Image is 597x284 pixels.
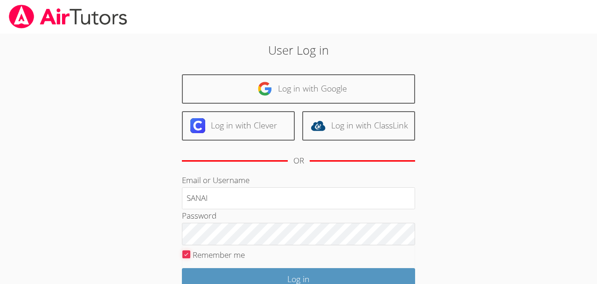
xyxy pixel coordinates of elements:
[302,111,415,141] a: Log in with ClassLink
[182,74,415,104] a: Log in with Google
[8,5,128,28] img: airtutors_banner-c4298cdbf04f3fff15de1276eac7730deb9818008684d7c2e4769d2f7ddbe033.png
[190,118,205,133] img: clever-logo-6eab21bc6e7a338710f1a6ff85c0baf02591cd810cc4098c63d3a4b26e2feb20.svg
[293,154,304,168] div: OR
[182,210,216,221] label: Password
[257,81,272,96] img: google-logo-50288ca7cdecda66e5e0955fdab243c47b7ad437acaf1139b6f446037453330a.svg
[311,118,326,133] img: classlink-logo-d6bb404cc1216ec64c9a2012d9dc4662098be43eaf13dc465df04b49fa7ab582.svg
[182,111,295,141] a: Log in with Clever
[182,175,250,185] label: Email or Username
[193,249,245,260] label: Remember me
[137,41,459,59] h2: User Log in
